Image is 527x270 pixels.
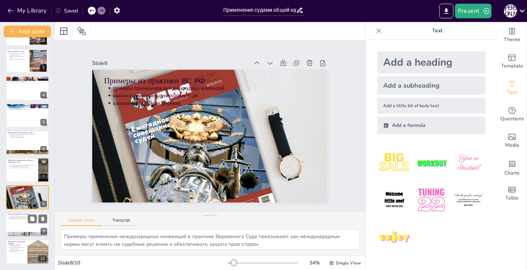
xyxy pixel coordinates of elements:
p: важность для споров с иностранным элементом [10,167,36,169]
div: Add a heading [377,51,486,73]
img: 2.jpeg [414,146,448,180]
div: 9 [41,228,47,235]
p: важность учета международных норм [116,82,319,110]
span: Text [507,88,517,96]
p: примеры решений Конституционного Суда [9,218,47,220]
p: Роль Конституционного Суда РФ [8,213,47,215]
div: 8 [40,201,47,207]
img: 3.jpeg [452,146,486,180]
p: важность соблюдения Конституции [10,58,27,60]
img: 7.jpeg [377,220,411,255]
input: Insert title [223,5,296,15]
button: Speaker Notes [61,218,102,226]
p: учет международной практики [10,135,47,136]
div: Change the overall theme [497,22,527,48]
span: Theme [504,36,520,44]
p: примеры применения международных конвенций [117,74,320,103]
p: Условия применения договора судами [8,104,47,106]
textarea: Примеры применения международных конвенций в практике Верховного Суда показывают, как международн... [61,229,359,249]
span: Questions [500,115,524,123]
button: г [PERSON_NAME] [504,4,517,18]
p: примеры применения международных конвенций [10,188,47,189]
p: влияние на судебные решения [116,89,318,118]
p: Text [385,22,490,40]
div: 10 [6,240,49,264]
div: Add a formula [377,117,486,134]
p: согласованность применения норм [10,136,47,138]
p: Применение в современной ситуации [8,240,25,244]
div: Add charts and graphs [497,154,527,180]
img: 5.jpeg [414,183,448,217]
div: Saved [55,7,78,14]
div: 3 [40,64,47,71]
button: Delete Slide [38,214,47,223]
p: вступление в силу после ратификации [10,81,47,83]
p: отсутствие противоречий с Конституцией [10,109,47,110]
p: обязательства судов по применению международных договоров [10,134,47,135]
div: 5 [40,119,47,125]
button: Add slide [4,26,51,37]
p: проверка исполнения международных решений [9,215,47,217]
div: 8 [6,185,49,209]
p: Конституционные основы [8,51,27,53]
p: обязательное выполнение международных договоров [10,79,47,80]
p: Примеры из практики ВС РФ [109,65,321,98]
p: приоритет международных договоров в арбитражных судах [10,164,36,166]
div: Slide 8 / 10 [58,259,228,266]
div: 9 [5,212,49,237]
div: Get real-time input from your audience [497,101,527,128]
span: Media [505,141,519,149]
p: Разъяснения Пленума Верховного Суда [8,132,47,134]
p: учет практики международных организаций [10,166,36,167]
span: Position [77,27,86,36]
p: важность учета международных норм [10,189,47,191]
button: Transcript [105,218,138,226]
span: Single View [336,260,361,266]
div: Layout [58,25,70,37]
p: применение правил международного договора [10,56,27,58]
p: необходимость ратификации [10,107,47,109]
p: Примеры из практики ВС РФ [8,186,47,188]
div: Add a subheading [377,76,486,95]
div: Slide 8 [99,48,255,71]
div: Add a little bit of body text [377,98,486,114]
p: влияние на судебные решения [10,190,47,192]
img: 6.jpeg [452,183,486,217]
p: Применение международных договоров в арбитражных судах [8,159,36,163]
div: 3 [6,49,49,73]
div: Add images, graphics, shapes or video [497,128,527,154]
div: 7 [6,158,49,182]
img: 1.jpeg [377,146,411,180]
p: Федеральный закон № 101-ФЗ [8,77,47,79]
div: 6 [40,146,47,153]
button: Present [455,4,492,18]
div: Add text boxes [497,75,527,101]
div: 7 [40,174,47,180]
div: Add a table [497,180,527,207]
button: Duplicate Slide [28,214,37,223]
div: 5 [6,103,49,128]
p: баланс между международными обязательствами и Конституцией [9,217,47,218]
p: продолжение применения международных договоров [10,244,25,247]
img: 4.jpeg [377,183,411,217]
p: ссылки на международные договоры в судебной практике [10,247,25,249]
button: Export to PowerPoint [439,4,453,18]
span: Table [505,194,519,202]
p: условия применения международного договора [10,106,47,107]
div: Add ready made slides [497,48,527,75]
div: 4 [6,76,49,100]
div: 10 [38,255,47,262]
div: 6 [6,131,49,155]
p: значимость международных норм в правоприменении [10,249,25,252]
p: применение к физическим и юридическим лицам [10,80,47,81]
div: 4 [40,92,47,98]
span: Charts [504,169,520,177]
div: 34 % [306,259,323,266]
button: My Library [5,5,50,17]
p: международные договоры составляют часть правовой системы [10,53,27,55]
span: Template [501,62,523,70]
div: 2 [40,37,47,44]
